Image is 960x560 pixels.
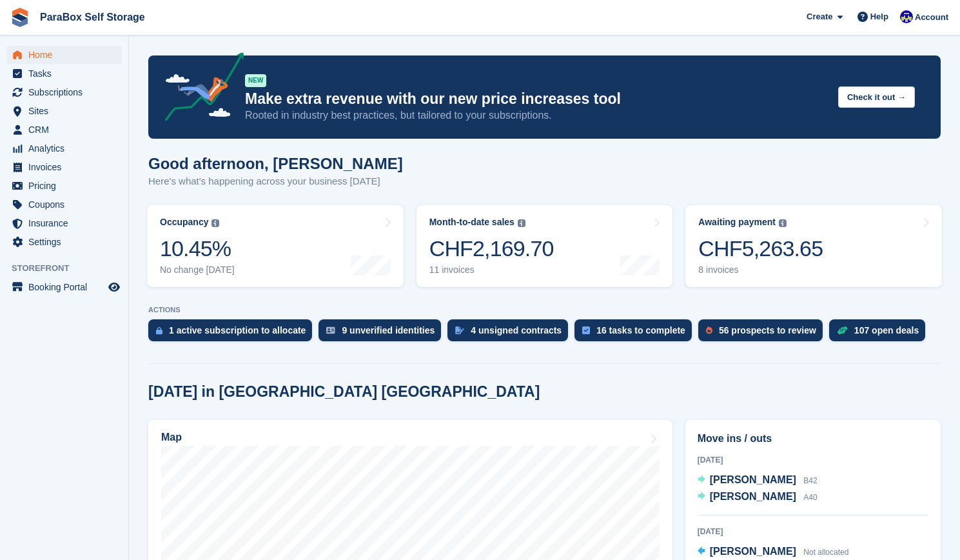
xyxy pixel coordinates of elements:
div: Awaiting payment [698,217,776,228]
img: task-75834270c22a3079a89374b754ae025e5fb1db73e45f91037f5363f120a921f8.svg [582,326,590,334]
a: menu [6,233,122,251]
span: Tasks [28,65,106,83]
a: menu [6,121,122,139]
div: 8 invoices [698,265,823,275]
div: Month-to-date sales [429,217,514,228]
div: 10.45% [160,235,235,262]
span: Settings [28,233,106,251]
a: menu [6,139,122,157]
div: 56 prospects to review [719,325,816,335]
span: CRM [28,121,106,139]
a: menu [6,177,122,195]
a: [PERSON_NAME] A40 [698,489,818,506]
span: Booking Portal [28,278,106,296]
img: stora-icon-8386f47178a22dfd0bd8f6a31ec36ba5ce8667c1dd55bd0f319d3a0aa187defe.svg [10,8,30,27]
img: prospect-51fa495bee0391a8d652442698ab0144808aea92771e9ea1ae160a38d050c398.svg [706,326,712,334]
span: Analytics [28,139,106,157]
div: 4 unsigned contracts [471,325,562,335]
h1: Good afternoon, [PERSON_NAME] [148,155,403,172]
div: Occupancy [160,217,208,228]
a: Occupancy 10.45% No change [DATE] [147,205,404,287]
a: 9 unverified identities [318,319,447,348]
a: menu [6,102,122,120]
span: Create [807,10,832,23]
a: 4 unsigned contracts [447,319,574,348]
a: menu [6,83,122,101]
img: Gaspard Frey [900,10,913,23]
button: Check it out → [838,86,915,108]
div: 11 invoices [429,265,554,275]
a: 1 active subscription to allocate [148,319,318,348]
a: Awaiting payment CHF5,263.65 8 invoices [685,205,942,287]
p: Make extra revenue with our new price increases tool [245,90,828,108]
div: [DATE] [698,454,928,466]
span: Home [28,46,106,64]
span: Help [870,10,888,23]
a: Preview store [106,279,122,295]
div: 107 open deals [854,325,919,335]
span: [PERSON_NAME] [710,546,796,557]
a: menu [6,214,122,232]
span: Pricing [28,177,106,195]
img: price-adjustments-announcement-icon-8257ccfd72463d97f412b2fc003d46551f7dbcb40ab6d574587a9cd5c0d94... [154,52,244,126]
div: 9 unverified identities [342,325,435,335]
a: 107 open deals [829,319,932,348]
h2: [DATE] in [GEOGRAPHIC_DATA] [GEOGRAPHIC_DATA] [148,383,540,401]
div: NEW [245,74,266,87]
span: Subscriptions [28,83,106,101]
img: active_subscription_to_allocate_icon-d502201f5373d7db506a760aba3b589e785aa758c864c3986d89f69b8ff3... [156,326,162,335]
img: icon-info-grey-7440780725fd019a000dd9b08b2336e03edf1995a4989e88bcd33f0948082b44.svg [518,219,525,227]
div: [DATE] [698,526,928,537]
span: [PERSON_NAME] [710,474,796,485]
span: Account [915,11,948,24]
a: Month-to-date sales CHF2,169.70 11 invoices [416,205,673,287]
a: ParaBox Self Storage [35,6,150,28]
span: Invoices [28,158,106,176]
a: 56 prospects to review [698,319,829,348]
img: verify_identity-adf6edd0f0f0b5bbfe63781bf79b02c33cf7c696d77639b501bdc392416b5a36.svg [326,326,335,334]
a: menu [6,278,122,296]
img: icon-info-grey-7440780725fd019a000dd9b08b2336e03edf1995a4989e88bcd33f0948082b44.svg [211,219,219,227]
span: Coupons [28,195,106,214]
span: Sites [28,102,106,120]
a: menu [6,65,122,83]
h2: Move ins / outs [698,431,928,446]
img: deal-1b604bf984904fb50ccaf53a9ad4b4a5d6e5aea283cecdc64d6e3604feb123c2.svg [837,326,848,335]
div: No change [DATE] [160,265,235,275]
a: 16 tasks to complete [574,319,698,348]
a: [PERSON_NAME] B42 [698,472,818,489]
a: menu [6,158,122,176]
h2: Map [161,432,182,443]
span: Insurance [28,214,106,232]
div: CHF5,263.65 [698,235,823,262]
p: Rooted in industry best practices, but tailored to your subscriptions. [245,108,828,123]
span: A40 [803,493,817,502]
img: contract_signature_icon-13c848040528278c33f63329250d36e43548de30e8caae1d1a13099fd9432cc5.svg [455,326,464,334]
p: ACTIONS [148,306,941,314]
span: B42 [803,476,817,485]
span: Not allocated [803,548,848,557]
div: CHF2,169.70 [429,235,554,262]
div: 1 active subscription to allocate [169,325,306,335]
span: [PERSON_NAME] [710,491,796,502]
a: menu [6,46,122,64]
span: Storefront [12,262,128,275]
a: menu [6,195,122,214]
img: icon-info-grey-7440780725fd019a000dd9b08b2336e03edf1995a4989e88bcd33f0948082b44.svg [779,219,787,227]
div: 16 tasks to complete [596,325,685,335]
p: Here's what's happening across your business [DATE] [148,174,403,189]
